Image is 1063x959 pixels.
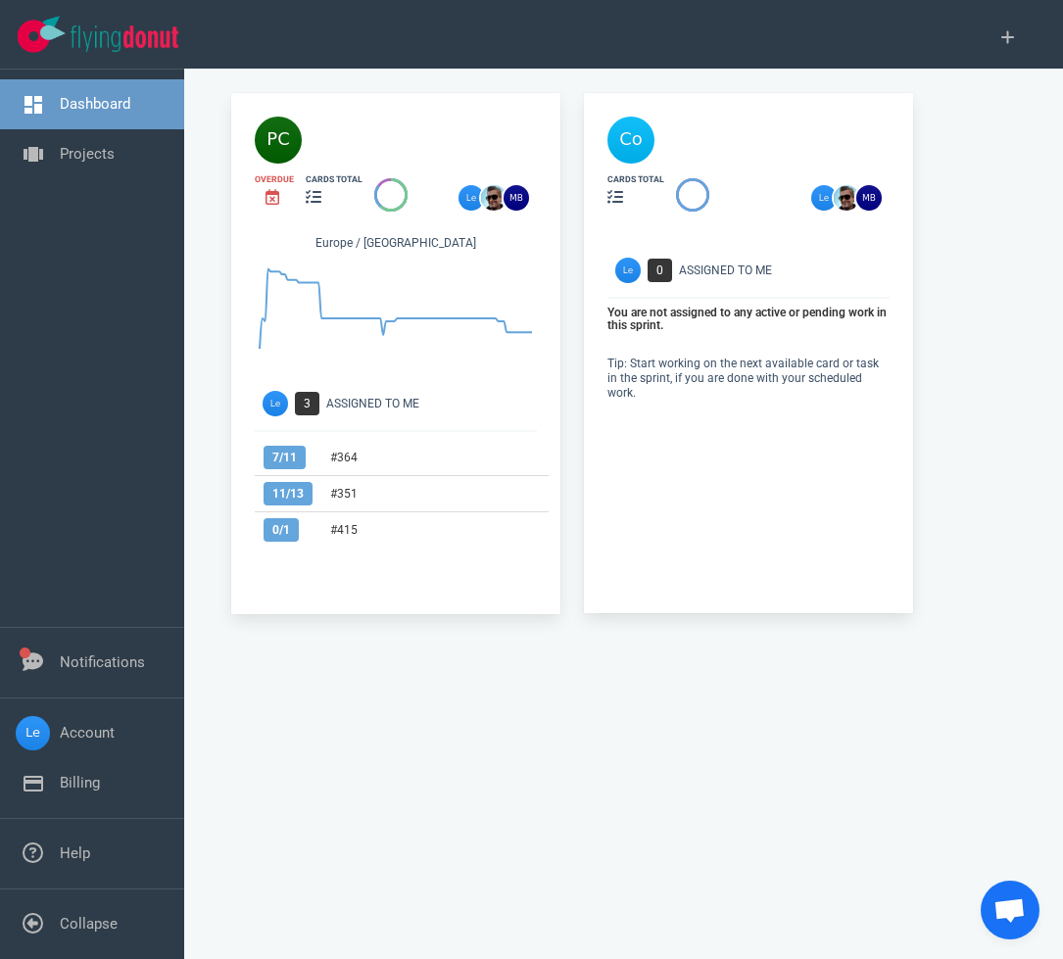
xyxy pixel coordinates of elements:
[679,262,901,279] div: Assigned To Me
[264,518,299,542] span: 0 / 1
[255,173,294,186] div: Overdue
[607,117,654,164] img: 40
[459,185,484,211] img: 26
[607,357,890,401] p: Tip: Start working on the next available card or task in the sprint, if you are done with your sc...
[60,145,115,163] a: Projects
[607,173,664,186] div: cards total
[60,844,90,862] a: Help
[60,95,130,113] a: Dashboard
[326,395,549,412] div: Assigned To Me
[60,915,118,933] a: Collapse
[648,259,672,282] span: 0
[295,392,319,415] span: 3
[263,391,288,416] img: Avatar
[71,25,178,52] img: Flying Donut text logo
[615,258,641,283] img: Avatar
[834,185,859,211] img: 26
[306,173,362,186] div: cards total
[60,724,115,742] a: Account
[981,881,1039,939] div: Open de chat
[60,653,145,671] a: Notifications
[60,774,100,791] a: Billing
[856,185,882,211] img: 26
[811,185,837,211] img: 26
[330,523,358,537] a: #415
[330,451,358,464] a: #364
[504,185,529,211] img: 26
[481,185,507,211] img: 26
[330,487,358,501] a: #351
[255,234,537,256] div: Europe / [GEOGRAPHIC_DATA]
[255,117,302,164] img: 40
[264,482,313,505] span: 11 / 13
[264,446,306,469] span: 7 / 11
[607,307,890,333] p: You are not assigned to any active or pending work in this sprint.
